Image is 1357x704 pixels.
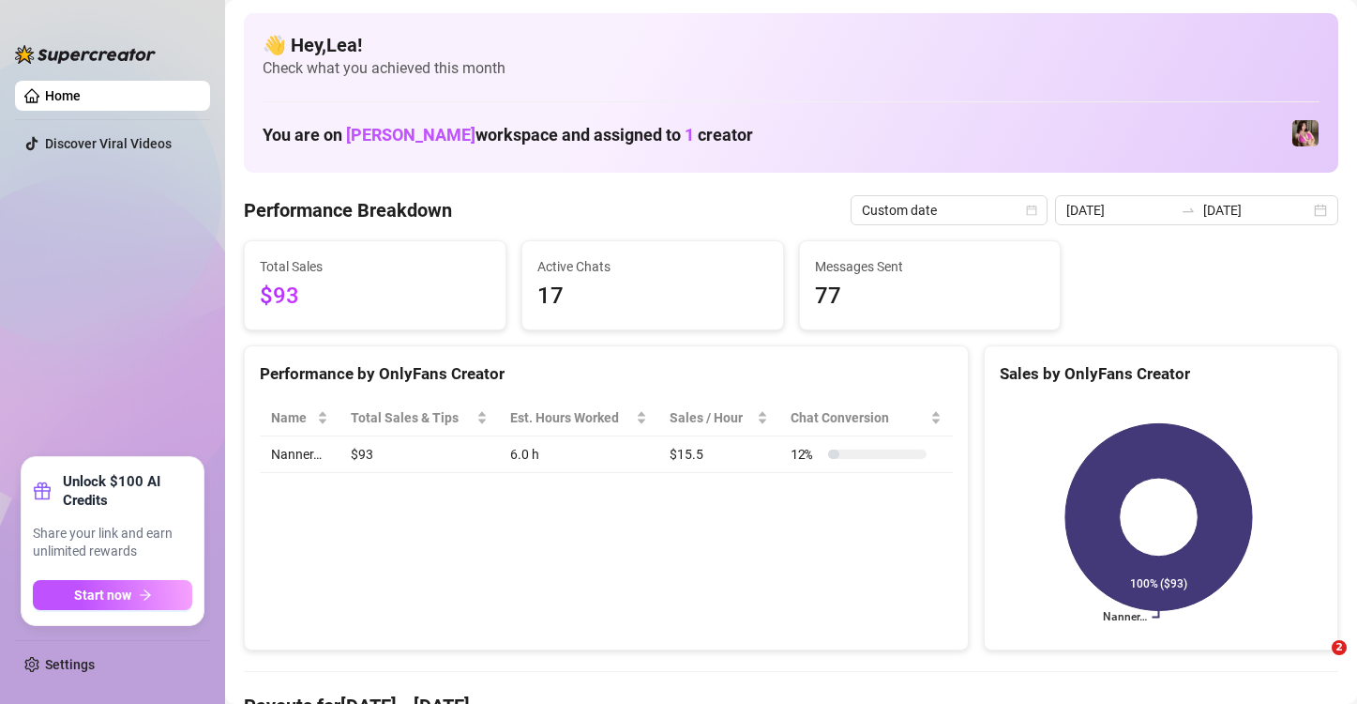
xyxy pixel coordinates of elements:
span: 1 [685,125,694,145]
span: Share your link and earn unlimited rewards [33,525,192,561]
button: Start nowarrow-right [33,580,192,610]
strong: Unlock $100 AI Credits [63,472,192,510]
h4: Performance Breakdown [244,197,452,223]
input: Start date [1066,200,1173,221]
span: to [1181,203,1196,218]
text: Nanner… [1102,611,1146,624]
span: Total Sales [260,256,490,277]
span: arrow-right [139,589,152,602]
th: Name [260,400,339,436]
h1: You are on workspace and assigned to creator [263,125,753,145]
span: $93 [260,279,490,314]
span: swap-right [1181,203,1196,218]
span: gift [33,482,52,500]
div: Sales by OnlyFans Creator [1000,361,1322,387]
span: 17 [537,279,768,314]
div: Performance by OnlyFans Creator [260,361,953,387]
td: Nanner… [260,436,339,473]
iframe: Intercom live chat [1293,640,1338,685]
th: Chat Conversion [779,400,953,436]
td: 6.0 h [499,436,658,473]
div: Est. Hours Worked [510,407,632,428]
span: Start now [74,588,131,603]
span: 2 [1332,640,1347,655]
span: calendar [1026,205,1037,216]
a: Discover Viral Videos [45,136,172,151]
th: Total Sales & Tips [339,400,498,436]
span: 77 [815,279,1046,314]
h4: 👋 Hey, Lea ! [263,32,1319,58]
span: Messages Sent [815,256,1046,277]
a: Home [45,88,81,103]
img: Nanner [1292,120,1319,146]
span: Check what you achieved this month [263,58,1319,79]
th: Sales / Hour [658,400,779,436]
td: $93 [339,436,498,473]
span: Name [271,407,313,428]
span: 12 % [791,444,821,465]
span: Sales / Hour [670,407,753,428]
span: [PERSON_NAME] [346,125,475,145]
span: Active Chats [537,256,768,277]
input: End date [1203,200,1310,221]
img: logo-BBDzfeDw.svg [15,45,156,64]
span: Custom date [862,196,1036,224]
a: Settings [45,657,95,672]
td: $15.5 [658,436,779,473]
span: Chat Conversion [791,407,927,428]
span: Total Sales & Tips [351,407,472,428]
